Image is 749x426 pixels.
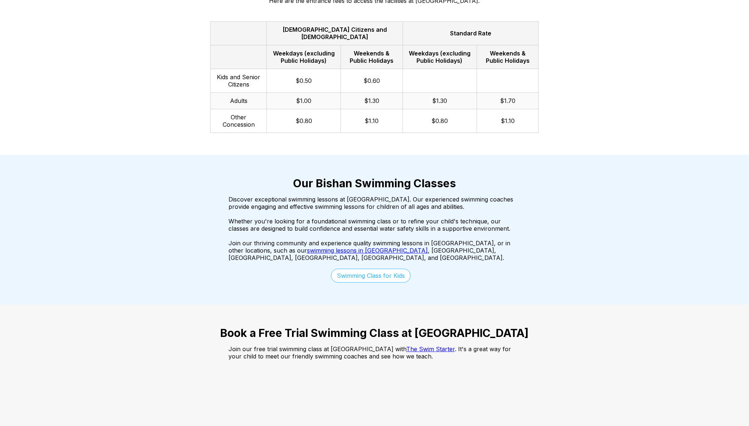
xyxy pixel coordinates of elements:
[228,196,521,261] div: Discover exceptional swimming lessons at [GEOGRAPHIC_DATA]. Our experienced swimming coaches prov...
[477,45,538,69] th: Weekends & Public Holidays
[403,22,538,45] th: Standard Rate
[341,45,403,69] th: Weekends & Public Holidays
[211,69,267,93] td: Kids and Senior Citizens
[307,247,428,254] a: swimming lessons in [GEOGRAPHIC_DATA]
[267,93,341,109] td: $1.00
[267,109,341,133] td: $0.80
[403,93,477,109] td: $1.30
[211,109,267,133] td: Other Concession
[331,269,411,283] a: Swimming Class for Kids
[267,22,403,45] th: [DEMOGRAPHIC_DATA] Citizens and [DEMOGRAPHIC_DATA]
[403,109,477,133] td: $0.80
[112,177,637,190] h2: Our Bishan Swimming Classes
[228,345,521,360] div: Join our free trial swimming class at [GEOGRAPHIC_DATA] with . It's a great way for your child to...
[267,69,341,93] td: $0.50
[406,345,455,353] a: The Swim Starter
[403,45,477,69] th: Weekdays (excluding Public Holidays)
[267,45,341,69] th: Weekdays (excluding Public Holidays)
[477,93,538,109] td: $1.70
[211,93,267,109] td: Adults
[112,326,637,339] h2: Book a Free Trial Swimming Class at [GEOGRAPHIC_DATA]
[341,109,403,133] td: $1.10
[477,109,538,133] td: $1.10
[341,93,403,109] td: $1.30
[341,69,403,93] td: $0.60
